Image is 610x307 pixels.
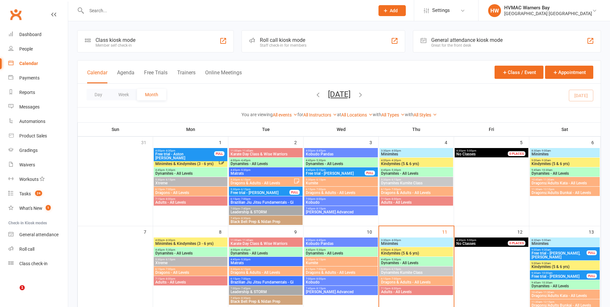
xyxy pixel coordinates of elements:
span: - 6:15pm [165,178,175,181]
span: Dynamites - All Levels [305,162,377,166]
span: 1 [46,205,51,210]
span: 6:15pm [230,198,301,200]
button: Calendar [87,70,107,83]
span: Karate Day Class & Wise Warriors [230,152,301,156]
button: Free Trials [144,70,168,83]
span: Dragons/Adults Kata - All Levels [531,294,598,298]
span: - 9:30am [541,248,551,251]
div: Staff check-in for members [260,43,306,48]
span: 7:45pm [305,287,377,290]
span: - 4:45pm [315,149,326,152]
div: FULL [289,190,300,195]
span: - 7:00pm [165,268,175,271]
span: 4:45pm [305,248,377,251]
span: Kumite [305,181,377,185]
span: - 8:00pm [315,277,326,280]
div: Roll call [19,247,34,252]
span: Minimites & Kindymites (3 - 6 yrs) [155,162,218,166]
button: Month [137,89,166,100]
span: 4:00pm [381,159,452,162]
span: Xtreme [155,261,226,265]
span: - 5:30pm [240,258,250,261]
span: 9:45am [531,169,598,172]
span: 11:30am [531,188,598,191]
span: - 9:30am [541,159,551,162]
div: 0 PLACES [508,241,525,246]
div: 8 [219,226,228,237]
div: Dashboard [19,32,41,37]
span: - 6:15pm [165,258,175,261]
div: Reports [19,90,35,95]
th: Sat [529,123,601,136]
span: 4:00pm [230,159,301,162]
div: Automations [19,119,45,124]
span: 10:45am [531,291,598,294]
span: - 8:15pm [315,287,326,290]
div: Member self check-in [96,43,135,48]
span: Minimites & Kindymites (3 - 6 yrs) [155,242,226,246]
span: Dynamites - All Levels [230,162,301,166]
span: - 9:00am [541,239,551,242]
span: Leadership & STORM [230,290,301,294]
span: - 8:30pm [240,217,250,220]
span: Kumite [305,261,377,265]
div: Gradings [19,148,38,153]
span: No Classes [456,152,476,156]
span: 4:00pm [305,149,377,152]
div: 0 PLACES [508,151,525,156]
button: Appointment [545,66,593,79]
div: Roll call kiosk mode [260,37,306,43]
a: All events [273,112,297,117]
div: 7 [144,226,153,237]
div: HVMAC Warners Bay [504,5,592,11]
span: 6:15pm [381,188,452,191]
div: General attendance [19,232,59,237]
div: 6 [591,137,600,147]
span: Matrats [230,261,301,265]
div: 9 [294,226,303,237]
span: Xtreme [155,181,226,185]
span: Dynamites - All Levels [155,251,226,255]
span: 4:45pm [155,248,226,251]
div: 10 [367,226,378,237]
span: 5:30pm [230,178,294,181]
span: - 11:30am [542,178,554,181]
span: 9:00am [531,262,598,265]
div: Workouts [19,177,39,182]
span: - 8:00pm [315,198,326,200]
div: 2 [294,137,303,147]
span: - 4:45pm [240,159,250,162]
div: Waivers [19,162,35,167]
div: Payments [19,75,40,80]
div: Messages [19,104,40,109]
span: 4:00pm [230,248,301,251]
span: 7:15pm [155,277,226,280]
span: - 7:00pm [165,188,175,191]
a: Clubworx [8,6,24,23]
a: All Types [381,112,405,117]
span: - 10:30am [541,281,552,284]
span: [PERSON_NAME] Advanced [305,290,377,294]
span: 5:30pm [305,258,377,261]
span: Kobudo Pandas [305,152,377,156]
span: 5:30pm [230,188,290,191]
span: 7:45pm [230,217,301,220]
span: Dynamites - All Levels [531,284,598,288]
a: Automations [8,114,68,129]
span: Brazilian Jiu Jitsu Fundamentals - Gi [230,280,301,284]
span: - 7:45pm [240,207,250,210]
span: Adults - All Levels [381,200,452,204]
span: Settings [432,3,450,18]
span: 5:30pm [381,178,452,181]
span: 10:45am [531,178,598,181]
a: Reports [8,85,68,100]
span: Free trial - [PERSON_NAME] [230,191,290,195]
div: People [19,46,33,51]
input: Search... [85,6,370,15]
a: Product Sales [8,129,68,143]
th: Wed [304,123,379,136]
span: - 4:00pm [390,239,401,242]
span: 4:45pm [381,169,452,172]
span: 3:30pm [381,149,452,152]
span: 11:00am [230,149,301,152]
